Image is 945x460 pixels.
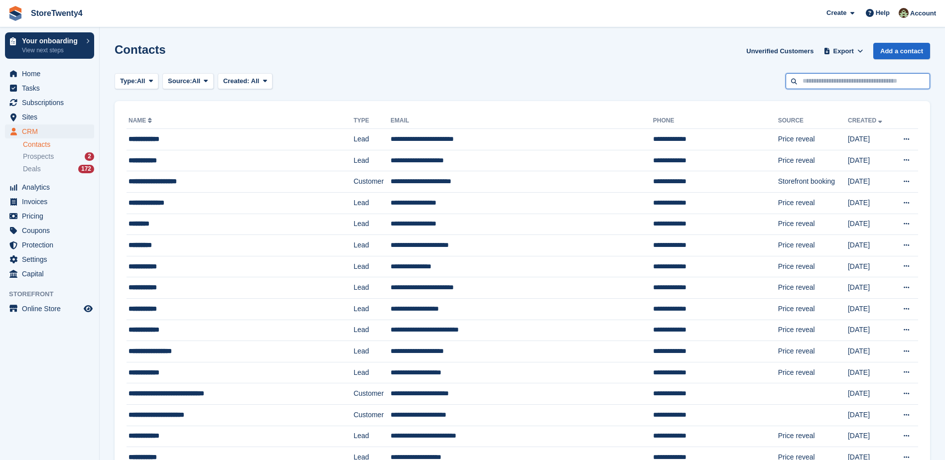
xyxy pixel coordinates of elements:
td: Price reveal [778,320,848,341]
button: Type: All [115,73,158,90]
td: [DATE] [848,214,893,235]
td: Lead [354,192,391,214]
span: All [192,76,201,86]
a: Your onboarding View next steps [5,32,94,59]
a: Add a contact [873,43,930,59]
a: Contacts [23,140,94,149]
th: Type [354,113,391,129]
span: Coupons [22,224,82,237]
td: Lead [354,298,391,320]
td: Lead [354,214,391,235]
a: Deals 172 [23,164,94,174]
a: menu [5,302,94,316]
span: Deals [23,164,41,174]
a: Created [848,117,884,124]
th: Source [778,113,848,129]
td: [DATE] [848,320,893,341]
a: menu [5,252,94,266]
span: Type: [120,76,137,86]
p: Your onboarding [22,37,81,44]
td: Lead [354,256,391,277]
td: [DATE] [848,298,893,320]
td: [DATE] [848,256,893,277]
span: Online Store [22,302,82,316]
td: Customer [354,404,391,426]
span: Settings [22,252,82,266]
span: Invoices [22,195,82,209]
td: Price reveal [778,277,848,299]
h1: Contacts [115,43,166,56]
div: 172 [78,165,94,173]
td: [DATE] [848,277,893,299]
td: Customer [354,383,391,405]
p: View next steps [22,46,81,55]
span: Prospects [23,152,54,161]
td: Lead [354,362,391,383]
td: Lead [354,341,391,362]
span: Create [826,8,846,18]
td: Lead [354,150,391,171]
td: Lead [354,426,391,447]
a: Preview store [82,303,94,315]
td: Price reveal [778,129,848,150]
a: menu [5,195,94,209]
td: Price reveal [778,298,848,320]
td: Price reveal [778,426,848,447]
span: Help [876,8,890,18]
span: Source: [168,76,192,86]
span: CRM [22,124,82,138]
span: Home [22,67,82,81]
td: [DATE] [848,383,893,405]
td: Lead [354,320,391,341]
a: menu [5,67,94,81]
td: [DATE] [848,341,893,362]
td: Storefront booking [778,171,848,193]
div: 2 [85,152,94,161]
a: menu [5,209,94,223]
td: [DATE] [848,171,893,193]
span: Subscriptions [22,96,82,110]
span: Tasks [22,81,82,95]
td: [DATE] [848,426,893,447]
td: [DATE] [848,235,893,256]
button: Source: All [162,73,214,90]
td: Price reveal [778,256,848,277]
img: stora-icon-8386f47178a22dfd0bd8f6a31ec36ba5ce8667c1dd55bd0f319d3a0aa187defe.svg [8,6,23,21]
span: All [137,76,145,86]
td: [DATE] [848,362,893,383]
td: Price reveal [778,341,848,362]
td: Price reveal [778,150,848,171]
a: menu [5,96,94,110]
span: Sites [22,110,82,124]
td: Price reveal [778,362,848,383]
span: Account [910,8,936,18]
td: Lead [354,235,391,256]
td: [DATE] [848,129,893,150]
td: [DATE] [848,192,893,214]
td: Lead [354,129,391,150]
a: menu [5,81,94,95]
span: Pricing [22,209,82,223]
td: [DATE] [848,150,893,171]
td: Price reveal [778,214,848,235]
th: Email [391,113,653,129]
a: Prospects 2 [23,151,94,162]
a: menu [5,224,94,237]
img: Lee Hanlon [899,8,909,18]
th: Phone [653,113,778,129]
span: Analytics [22,180,82,194]
td: [DATE] [848,404,893,426]
span: Storefront [9,289,99,299]
a: menu [5,180,94,194]
a: menu [5,110,94,124]
a: Name [129,117,154,124]
button: Export [821,43,865,59]
a: StoreTwenty4 [27,5,87,21]
span: All [251,77,260,85]
td: Price reveal [778,235,848,256]
span: Created: [223,77,250,85]
a: Unverified Customers [742,43,817,59]
a: menu [5,124,94,138]
button: Created: All [218,73,272,90]
span: Capital [22,267,82,281]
